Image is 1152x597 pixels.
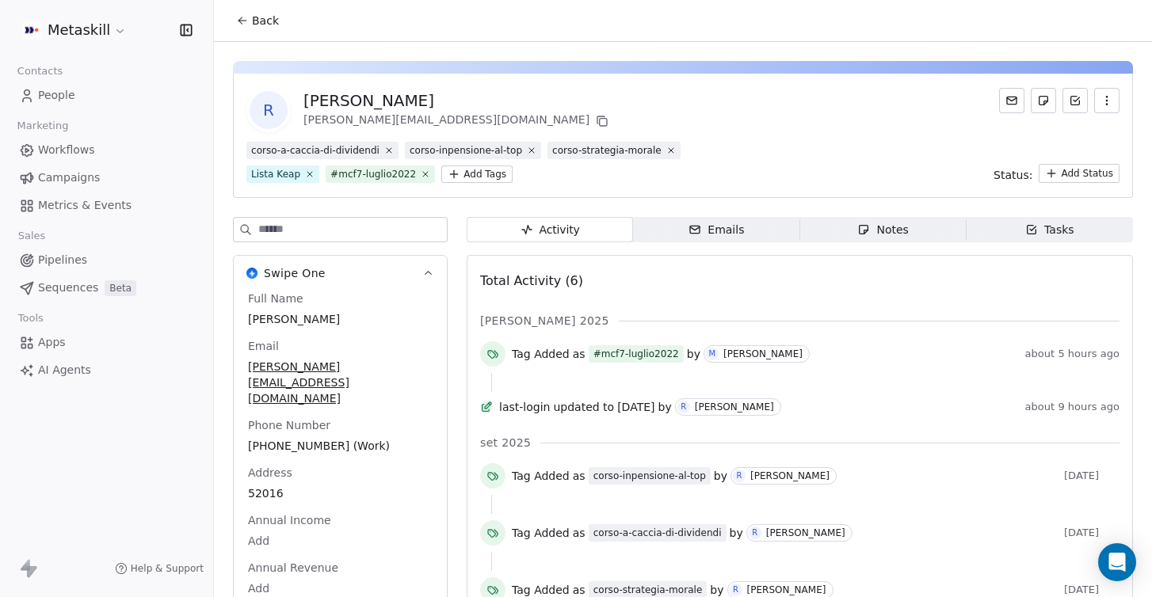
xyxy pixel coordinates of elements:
[245,338,282,354] span: Email
[248,359,433,406] span: [PERSON_NAME][EMAIL_ADDRESS][DOMAIN_NAME]
[617,399,654,415] span: [DATE]
[593,469,706,483] div: corso-inpensione-al-top
[248,438,433,454] span: [PHONE_NUMBER] (Work)
[264,265,326,281] span: Swipe One
[303,89,612,112] div: [PERSON_NAME]
[38,334,66,351] span: Apps
[733,584,738,596] div: R
[115,562,204,575] a: Help & Support
[10,59,70,83] span: Contacts
[252,13,279,29] span: Back
[105,280,136,296] span: Beta
[13,275,200,301] a: SequencesBeta
[752,527,757,539] div: R
[441,165,513,183] button: Add Tags
[766,527,845,538] div: [PERSON_NAME]
[681,401,686,413] div: R
[714,468,727,484] span: by
[251,143,380,158] div: corso-a-caccia-di-dividendi
[1025,222,1074,238] div: Tasks
[480,313,609,329] span: [PERSON_NAME] 2025
[410,143,522,158] div: corso-inpensione-al-top
[1039,164,1120,183] button: Add Status
[1025,401,1120,413] span: about 9 hours ago
[730,525,743,541] span: by
[330,167,416,181] div: #mcf7-luglio2022
[248,311,433,327] span: [PERSON_NAME]
[593,526,722,540] div: corso-a-caccia-di-dividendi
[245,560,341,576] span: Annual Revenue
[13,137,200,163] a: Workflows
[131,562,204,575] span: Help & Support
[38,87,75,104] span: People
[723,348,803,359] div: [PERSON_NAME]
[1025,348,1120,360] span: about 5 hours ago
[245,417,334,433] span: Phone Number
[38,142,95,158] span: Workflows
[1064,584,1120,596] span: [DATE]
[658,399,672,415] span: by
[512,346,570,362] span: Tag Added
[38,197,132,214] span: Metrics & Events
[593,347,679,361] div: #mcf7-luglio2022
[553,399,614,415] span: updated to
[19,17,130,44] button: Metaskill
[573,525,586,541] span: as
[747,584,826,595] div: [PERSON_NAME]
[248,580,433,596] span: Add
[245,512,334,528] span: Annual Income
[250,91,288,129] span: R
[1098,543,1136,581] div: Open Intercom Messenger
[10,114,75,138] span: Marketing
[303,112,612,131] div: [PERSON_NAME][EMAIL_ADDRESS][DOMAIN_NAME]
[251,167,300,181] div: Lista Keap
[48,20,110,40] span: Metaskill
[38,279,98,296] span: Sequences
[245,291,307,306] span: Full Name
[234,256,447,291] button: Swipe OneSwipe One
[13,247,200,273] a: Pipelines
[248,533,433,549] span: Add
[480,273,583,288] span: Total Activity (6)
[246,268,257,279] img: Swipe One
[480,435,531,451] span: set 2025
[38,362,91,378] span: AI Agents
[13,192,200,219] a: Metrics & Events
[13,165,200,191] a: Campaigns
[248,485,433,501] span: 52016
[695,401,774,413] div: [PERSON_NAME]
[1064,470,1120,482] span: [DATE]
[994,167,1032,183] span: Status:
[573,468,586,484] span: as
[687,346,700,362] span: by
[227,6,288,35] button: Back
[13,329,200,356] a: Apps
[552,143,662,158] div: corso-strategia-morale
[245,465,296,481] span: Address
[737,470,742,482] div: R
[38,252,87,268] span: Pipelines
[593,583,703,597] div: corso-strategia-morale
[689,222,744,238] div: Emails
[13,82,200,108] a: People
[512,525,570,541] span: Tag Added
[512,468,570,484] span: Tag Added
[709,348,716,360] div: M
[1064,527,1120,539] span: [DATE]
[22,21,41,40] img: AVATAR%20METASKILL%20-%20Colori%20Positivo.png
[857,222,908,238] div: Notes
[13,357,200,383] a: AI Agents
[11,224,52,248] span: Sales
[573,346,586,362] span: as
[11,306,50,330] span: Tools
[38,169,100,186] span: Campaigns
[499,399,550,415] span: last-login
[750,470,830,481] div: [PERSON_NAME]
